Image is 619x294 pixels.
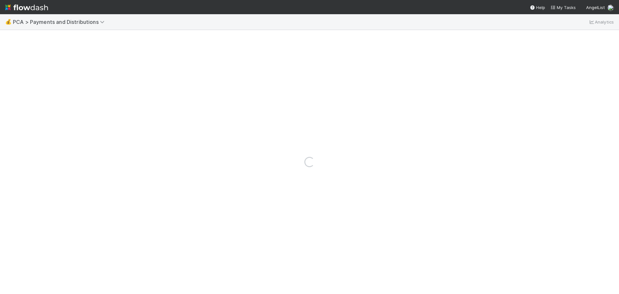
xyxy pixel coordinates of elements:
[550,4,576,11] a: My Tasks
[13,19,108,25] span: PCA > Payments and Distributions
[588,18,614,26] a: Analytics
[5,19,12,25] span: 💰
[5,2,48,13] img: logo-inverted-e16ddd16eac7371096b0.svg
[550,5,576,10] span: My Tasks
[586,5,605,10] span: AngelList
[607,5,614,11] img: avatar_c8e523dd-415a-4cf0-87a3-4b787501e7b6.png
[530,4,545,11] div: Help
